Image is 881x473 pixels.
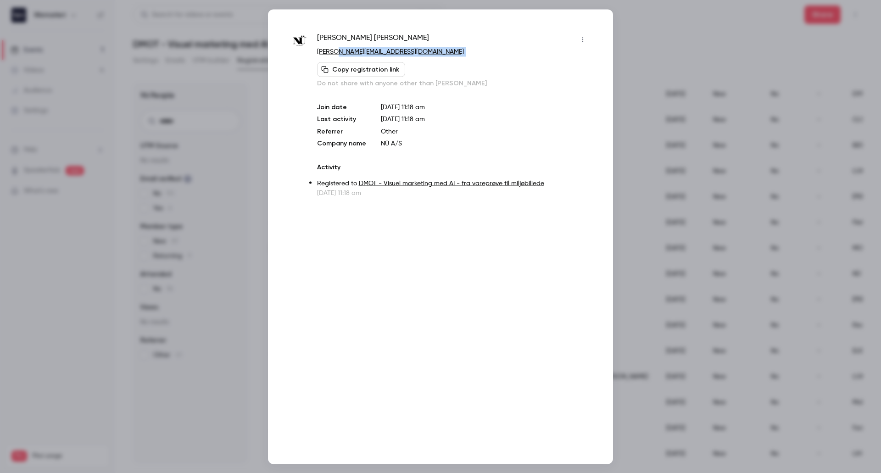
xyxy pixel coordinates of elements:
[317,78,590,88] p: Do not share with anyone other than [PERSON_NAME]
[317,32,429,47] span: [PERSON_NAME] [PERSON_NAME]
[317,178,590,188] p: Registered to
[317,48,464,55] a: [PERSON_NAME][EMAIL_ADDRESS][DOMAIN_NAME]
[291,33,308,50] img: nu-denmark.com
[317,62,405,77] button: Copy registration link
[381,102,590,111] p: [DATE] 11:18 am
[317,114,366,124] p: Last activity
[381,139,590,148] p: NÜ A/S
[317,188,590,197] p: [DATE] 11:18 am
[381,127,590,136] p: Other
[317,102,366,111] p: Join date
[317,139,366,148] p: Company name
[359,180,544,186] a: DMOT - Visuel marketing med AI - fra vareprøve til miljøbillede
[381,116,425,122] span: [DATE] 11:18 am
[317,162,590,172] p: Activity
[317,127,366,136] p: Referrer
